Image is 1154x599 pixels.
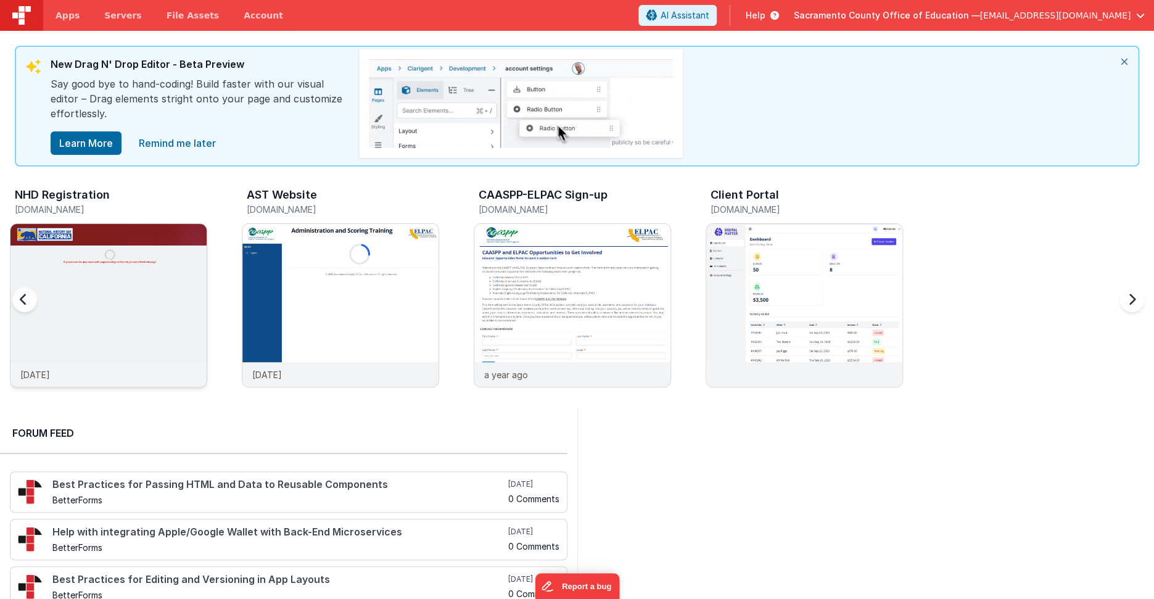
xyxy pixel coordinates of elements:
[52,495,506,505] h5: BetterForms
[638,5,717,26] button: AI Assistant
[104,9,141,22] span: Servers
[745,9,765,22] span: Help
[52,527,506,538] h4: Help with integrating Apple/Google Wallet with Back-End Microservices
[979,9,1131,22] span: [EMAIL_ADDRESS][DOMAIN_NAME]
[52,479,506,490] h4: Best Practices for Passing HTML and Data to Reusable Components
[247,205,439,214] h5: [DOMAIN_NAME]
[484,368,528,381] p: a year ago
[51,131,122,155] button: Learn More
[535,573,619,599] iframe: Marker.io feedback button
[247,189,317,201] h3: AST Website
[12,426,555,440] h2: Forum Feed
[10,519,567,560] a: Help with integrating Apple/Google Wallet with Back-End Microservices BetterForms [DATE] 0 Comments
[131,131,223,155] a: close
[660,9,709,22] span: AI Assistant
[167,9,220,22] span: File Assets
[508,527,559,537] h5: [DATE]
[793,9,979,22] span: Sacramento County Office of Education —
[51,76,347,131] div: Say good bye to hand-coding! Build faster with our visual editor – Drag elements stright onto you...
[1111,47,1138,76] i: close
[508,494,559,503] h5: 0 Comments
[52,574,506,585] h4: Best Practices for Editing and Versioning in App Layouts
[793,9,1144,22] button: Sacramento County Office of Education — [EMAIL_ADDRESS][DOMAIN_NAME]
[18,479,43,504] img: 295_2.png
[18,527,43,551] img: 295_2.png
[15,205,207,214] h5: [DOMAIN_NAME]
[252,368,282,381] p: [DATE]
[51,57,347,76] div: New Drag N' Drop Editor - Beta Preview
[56,9,80,22] span: Apps
[52,543,506,552] h5: BetterForms
[508,589,559,598] h5: 0 Comments
[10,471,567,513] a: Best Practices for Passing HTML and Data to Reusable Components BetterForms [DATE] 0 Comments
[508,479,559,489] h5: [DATE]
[508,574,559,584] h5: [DATE]
[711,205,903,214] h5: [DOMAIN_NAME]
[508,542,559,551] h5: 0 Comments
[479,189,608,201] h3: CAASPP-ELPAC Sign-up
[479,205,671,214] h5: [DOMAIN_NAME]
[711,189,779,201] h3: Client Portal
[18,574,43,599] img: 295_2.png
[15,189,110,201] h3: NHD Registration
